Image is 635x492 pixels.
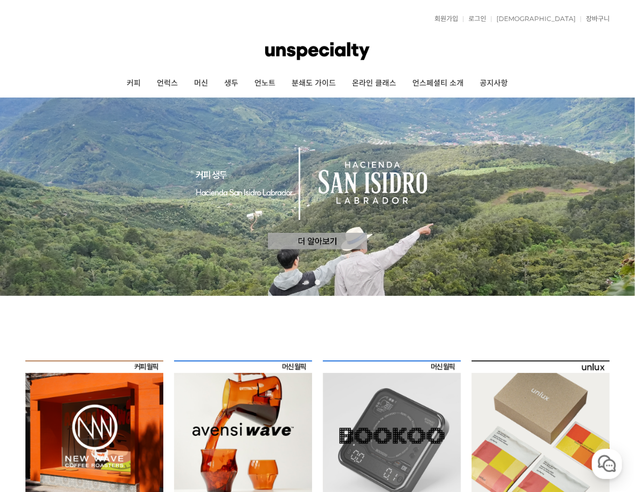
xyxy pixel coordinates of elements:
[463,16,486,22] a: 로그인
[326,280,331,285] a: 4
[119,70,149,97] a: 커피
[217,70,247,97] a: 생두
[167,358,180,366] span: 설정
[304,280,309,285] a: 2
[405,70,472,97] a: 언스페셜티 소개
[3,342,71,369] a: 홈
[293,280,299,285] a: 1
[284,70,344,97] a: 분쇄도 가이드
[149,70,187,97] a: 언럭스
[71,342,139,369] a: 대화
[247,70,284,97] a: 언노트
[265,35,370,67] img: 언스페셜티 몰
[139,342,207,369] a: 설정
[429,16,458,22] a: 회원가입
[336,280,342,285] a: 5
[344,70,405,97] a: 온라인 클래스
[99,358,112,367] span: 대화
[491,16,576,22] a: [DEMOGRAPHIC_DATA]
[472,70,516,97] a: 공지사항
[581,16,610,22] a: 장바구니
[187,70,217,97] a: 머신
[34,358,40,366] span: 홈
[315,280,320,285] a: 3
